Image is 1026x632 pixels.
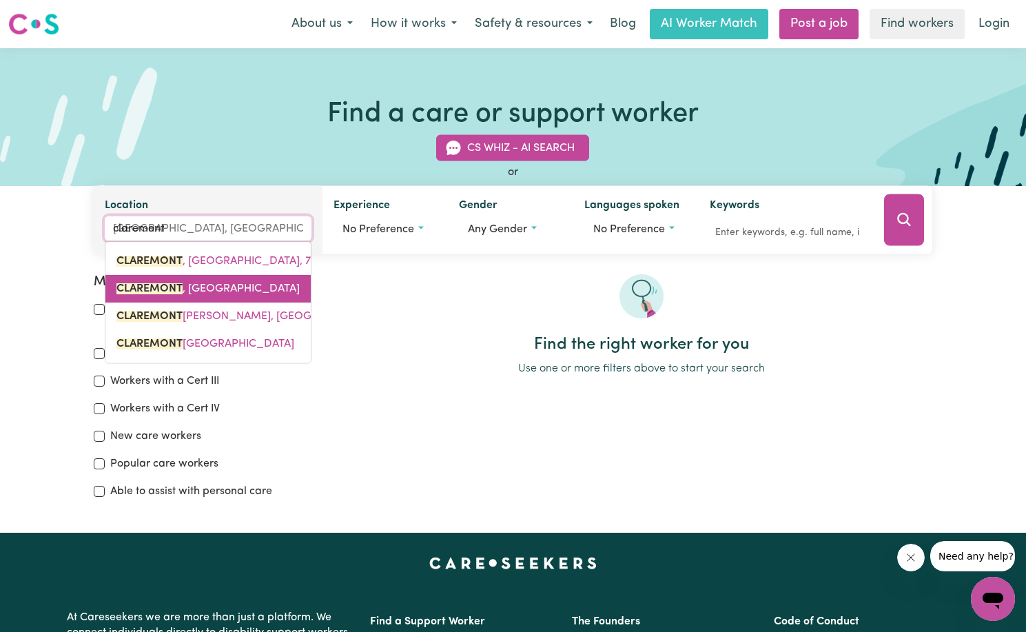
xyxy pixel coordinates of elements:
span: No preference [342,224,414,235]
mark: CLAREMONT [116,283,183,294]
mark: CLAREMONT [116,256,183,267]
button: Safety & resources [466,10,602,39]
a: Find workers [870,9,965,39]
button: Worker experience options [334,216,437,243]
div: menu-options [105,241,311,364]
a: Careseekers home page [429,558,597,569]
label: Workers with a Cert IV [110,400,220,417]
label: Able to assist with personal care [110,483,272,500]
div: or [94,164,932,181]
input: Enter a suburb [105,216,311,241]
button: Search [884,194,924,246]
img: Careseekers logo [8,12,59,37]
button: Worker gender preference [459,216,562,243]
label: Location [105,197,148,216]
label: Popular care workers [110,456,218,472]
iframe: Message from company [930,541,1015,571]
span: Any gender [468,224,527,235]
a: Careseekers logo [8,8,59,40]
a: Find a Support Worker [370,616,485,627]
span: [GEOGRAPHIC_DATA] [116,338,294,349]
a: CLAREMONT, Tasmania, 7011 [105,247,311,275]
h2: Find the right worker for you [350,335,932,355]
a: CLAREMONT NORTH, Western Australia, 6010 [105,330,311,358]
button: About us [283,10,362,39]
span: , [GEOGRAPHIC_DATA] [116,283,300,294]
h2: More filters: [94,274,334,290]
iframe: Button to launch messaging window [971,577,1015,621]
a: CLAREMONT, Western Australia, 6010 [105,275,311,303]
button: CS Whiz - AI Search [436,135,589,161]
a: AI Worker Match [650,9,768,39]
mark: CLAREMONT [116,338,183,349]
button: How it works [362,10,466,39]
label: Keywords [710,197,759,216]
input: Enter keywords, e.g. full name, interests [710,222,865,243]
label: New care workers [110,428,201,445]
span: , [GEOGRAPHIC_DATA], 7011 [116,256,325,267]
a: Blog [602,9,644,39]
p: Use one or more filters above to start your search [350,360,932,377]
label: Gender [459,197,497,216]
label: Workers with a Cert III [110,373,219,389]
label: Experience [334,197,390,216]
mark: CLAREMONT [116,311,183,322]
a: Post a job [779,9,859,39]
a: The Founders [572,616,640,627]
span: [PERSON_NAME], [GEOGRAPHIC_DATA], 2747 [116,311,415,322]
a: Code of Conduct [774,616,859,627]
a: CLAREMONT MEADOWS, New South Wales, 2747 [105,303,311,330]
iframe: Close message [897,544,925,571]
a: Login [970,9,1018,39]
button: Worker language preferences [584,216,688,243]
span: No preference [593,224,665,235]
h1: Find a care or support worker [327,98,699,131]
label: Languages spoken [584,197,679,216]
